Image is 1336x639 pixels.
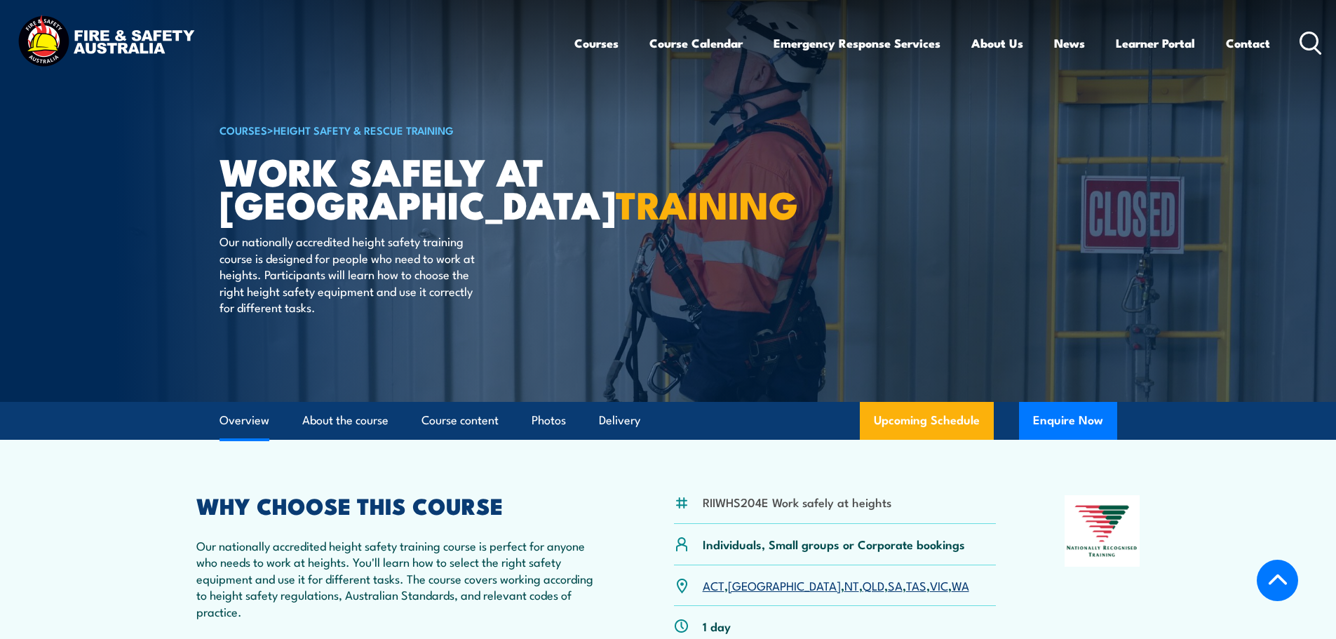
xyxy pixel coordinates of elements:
[220,402,269,439] a: Overview
[906,577,926,593] a: TAS
[1054,25,1085,62] a: News
[952,577,969,593] a: WA
[220,154,566,220] h1: Work Safely at [GEOGRAPHIC_DATA]
[774,25,940,62] a: Emergency Response Services
[703,618,731,634] p: 1 day
[728,577,841,593] a: [GEOGRAPHIC_DATA]
[1226,25,1270,62] a: Contact
[616,174,798,232] strong: TRAINING
[930,577,948,593] a: VIC
[1019,402,1117,440] button: Enquire Now
[703,577,724,593] a: ACT
[599,402,640,439] a: Delivery
[220,233,475,315] p: Our nationally accredited height safety training course is designed for people who need to work a...
[1116,25,1195,62] a: Learner Portal
[196,495,606,515] h2: WHY CHOOSE THIS COURSE
[532,402,566,439] a: Photos
[844,577,859,593] a: NT
[196,537,606,619] p: Our nationally accredited height safety training course is perfect for anyone who needs to work a...
[888,577,903,593] a: SA
[703,536,965,552] p: Individuals, Small groups or Corporate bookings
[574,25,619,62] a: Courses
[703,494,891,510] li: RIIWHS204E Work safely at heights
[220,122,267,137] a: COURSES
[703,577,969,593] p: , , , , , , ,
[860,402,994,440] a: Upcoming Schedule
[649,25,743,62] a: Course Calendar
[302,402,389,439] a: About the course
[274,122,454,137] a: Height Safety & Rescue Training
[863,577,884,593] a: QLD
[220,121,566,138] h6: >
[1065,495,1140,567] img: Nationally Recognised Training logo.
[971,25,1023,62] a: About Us
[421,402,499,439] a: Course content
